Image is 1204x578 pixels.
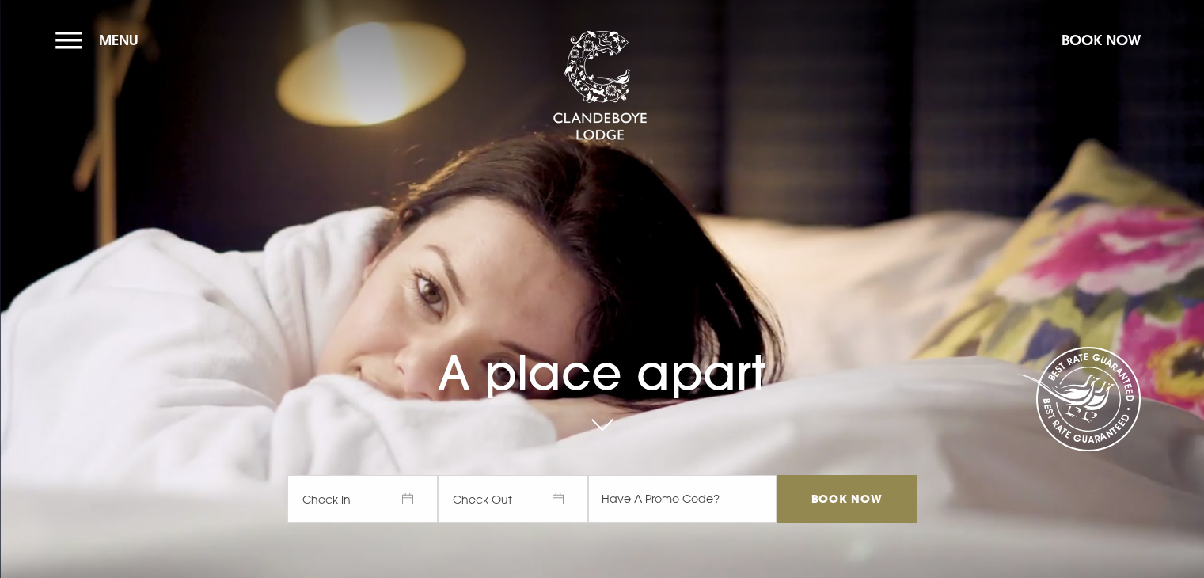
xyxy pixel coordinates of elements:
[588,475,777,523] input: Have A Promo Code?
[438,475,588,523] span: Check Out
[287,475,438,523] span: Check In
[777,475,916,523] input: Book Now
[1054,23,1149,57] button: Book Now
[287,309,916,401] h1: A place apart
[553,31,648,142] img: Clandeboye Lodge
[99,31,139,49] span: Menu
[55,23,146,57] button: Menu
